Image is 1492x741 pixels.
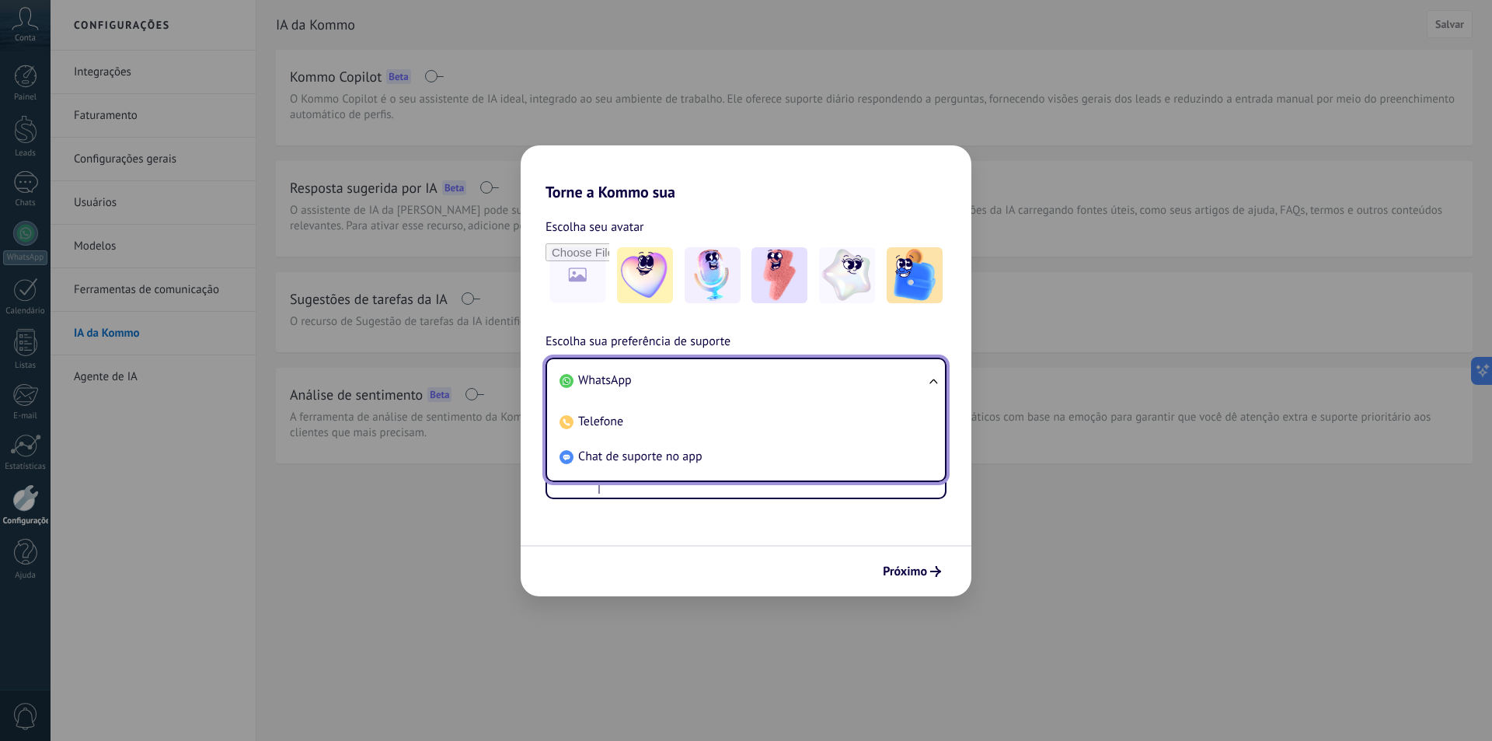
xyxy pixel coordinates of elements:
[883,566,927,577] span: Próximo
[617,247,673,303] img: -1.jpeg
[546,332,730,352] span: Escolha sua preferência de suporte
[819,247,875,303] img: -4.jpeg
[876,558,948,585] button: Próximo
[685,247,741,303] img: -2.jpeg
[578,414,623,429] span: Telefone
[521,145,971,201] h2: Torne a Kommo sua
[887,247,943,303] img: -5.jpeg
[578,372,632,388] span: WhatsApp
[578,449,702,464] span: Chat de suporte no app
[546,217,644,237] span: Escolha seu avatar
[751,247,807,303] img: -3.jpeg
